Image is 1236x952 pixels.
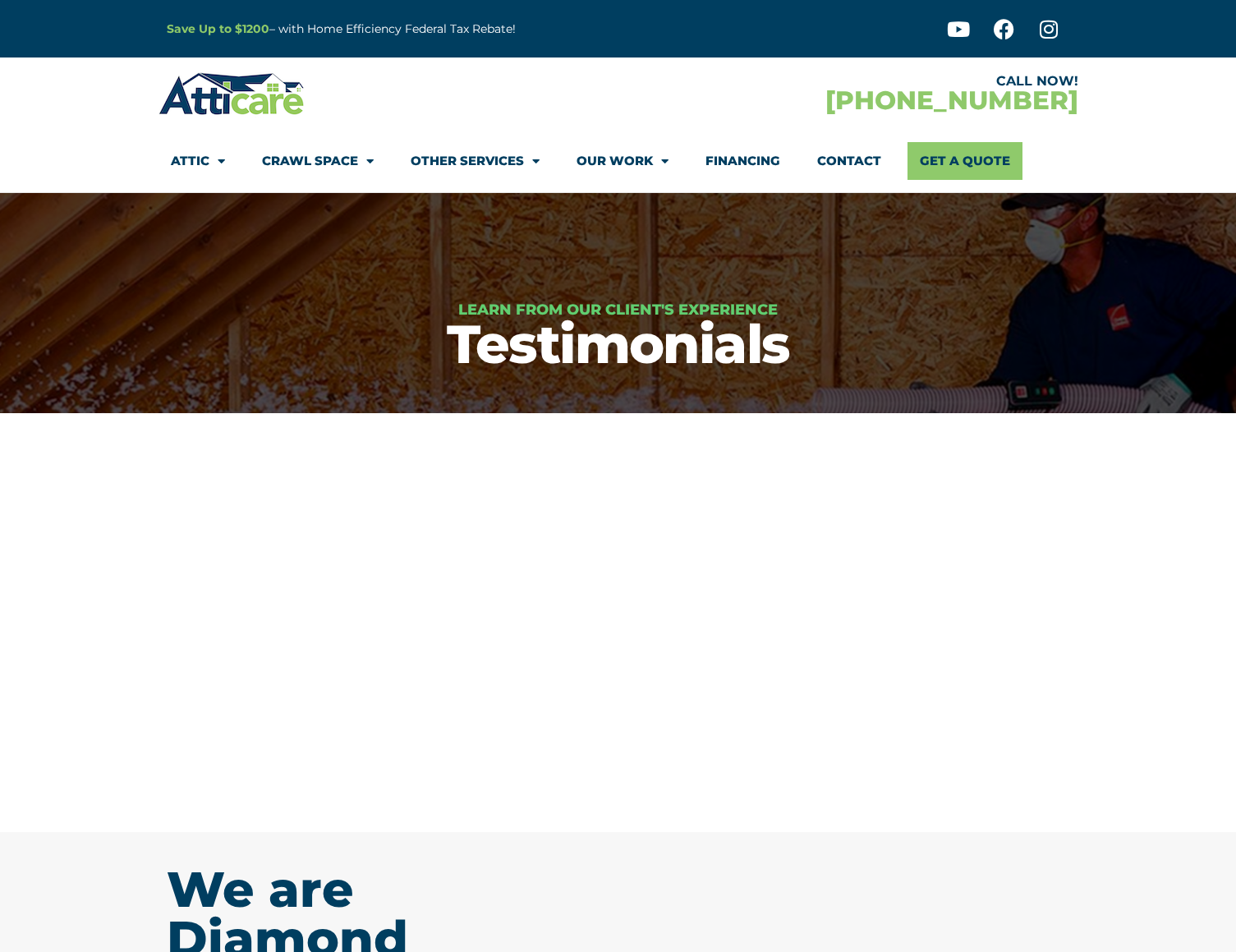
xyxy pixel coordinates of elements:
a: Our Work [577,142,669,180]
h1: Testimonials [8,317,1228,370]
a: Save Up to $1200 [167,21,269,36]
p: – with Home Efficiency Federal Tax Rebate! [167,20,699,39]
nav: Menu [171,142,1066,180]
h6: Learn From Our Client's Experience [8,302,1228,317]
a: Crawl Space [262,142,374,180]
a: Attic [171,142,225,180]
a: Get A Quote [907,142,1022,180]
div: CALL NOW! [618,75,1078,88]
a: Other Services [411,142,540,180]
a: Financing [705,142,780,180]
a: Contact [817,142,881,180]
